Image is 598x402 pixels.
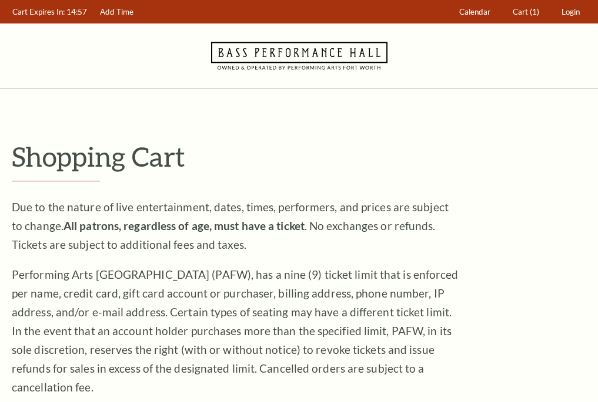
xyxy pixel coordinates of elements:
[12,141,586,171] p: Shopping Cart
[12,265,459,397] p: Performing Arts [GEOGRAPHIC_DATA] (PAFW), has a nine (9) ticket limit that is enforced per name, ...
[64,219,305,232] strong: All patrons, regardless of age, must have a ticket
[530,7,539,16] span: (1)
[95,1,139,23] a: Add Time
[66,7,87,16] span: 14:57
[12,7,65,16] span: Cart Expires In:
[12,200,449,251] span: Due to the nature of live entertainment, dates, times, performers, and prices are subject to chan...
[507,1,545,23] a: Cart (1)
[513,7,528,16] span: Cart
[562,7,580,16] span: Login
[454,1,496,23] a: Calendar
[556,1,586,23] a: Login
[459,7,490,16] span: Calendar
